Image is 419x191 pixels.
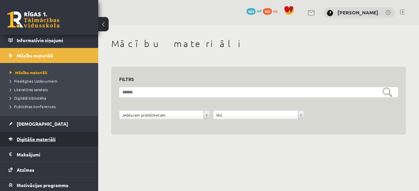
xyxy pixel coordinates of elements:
[337,9,378,16] a: [PERSON_NAME]
[122,111,201,119] span: Jebkuram priekšmetam
[263,8,281,13] a: 101 xp
[111,38,406,49] h1: Mācību materiāli
[9,147,90,162] a: Maksājumi
[10,78,92,84] a: Pieslēgties Uzdevumiem
[10,70,92,75] a: Mācību materiāli
[9,33,90,48] a: Informatīvie ziņojumi
[17,121,68,127] span: [DEMOGRAPHIC_DATA]
[9,116,90,131] a: [DEMOGRAPHIC_DATA]
[17,53,53,58] span: Mācību materiāli
[10,87,48,92] span: Literatūras saraksts
[263,8,272,15] span: 101
[10,103,92,109] a: Publicētas konferences
[10,87,92,92] a: Literatūras saraksts
[17,182,68,188] span: Motivācijas programma
[9,162,90,177] a: Atzīmes
[10,70,47,75] span: Mācību materiāli
[119,75,390,84] h3: Filtrs
[119,111,209,119] a: Jebkuram priekšmetam
[17,33,90,48] legend: Informatīvie ziņojumi
[7,11,60,28] a: Rīgas 1. Tālmācības vidusskola
[216,111,295,119] span: Visi
[10,95,46,101] span: Digitālā bibliotēka
[246,8,262,13] a: 403 mP
[257,8,262,13] span: mP
[9,132,90,147] a: Digitālie materiāli
[327,10,333,16] img: Diāna Seile
[273,8,277,13] span: xp
[213,111,303,119] a: Visi
[10,95,92,101] a: Digitālā bibliotēka
[17,136,56,142] span: Digitālie materiāli
[10,78,57,84] span: Pieslēgties Uzdevumiem
[246,8,256,15] span: 403
[17,167,34,173] span: Atzīmes
[17,147,90,162] legend: Maksājumi
[10,104,56,109] span: Publicētas konferences
[9,48,90,63] a: Mācību materiāli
